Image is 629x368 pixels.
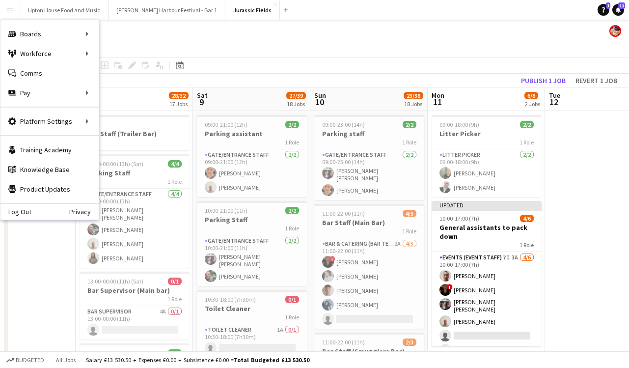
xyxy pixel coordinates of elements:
[404,92,423,99] span: 23/38
[197,201,307,286] app-job-card: 10:00-21:00 (11h)2/2Parking Staff1 RoleGate/Entrance staff2/210:00-21:00 (11h)[PERSON_NAME] [PERS...
[167,178,182,185] span: 1 Role
[606,2,610,9] span: 1
[329,256,335,262] span: !
[0,83,99,103] div: Pay
[0,24,99,44] div: Boards
[403,210,416,217] span: 4/5
[197,324,307,358] app-card-role: Toilet Cleaner1A0/110:30-18:00 (7h30m)
[225,0,280,20] button: Jurassic Fields
[0,112,99,131] div: Platform Settings
[5,355,46,366] button: Budgeted
[87,278,143,285] span: 13:00-00:00 (11h) (Sat)
[197,215,307,224] h3: Parking Staff
[197,235,307,286] app-card-role: Gate/Entrance staff2/210:00-21:00 (11h)[PERSON_NAME] [PERSON_NAME][PERSON_NAME]
[167,295,182,303] span: 1 Role
[0,160,99,179] a: Knowledge Base
[234,356,309,364] span: Total Budgeted £13 530.50
[197,149,307,197] app-card-role: Gate/Entrance staff2/209:00-21:00 (12h)[PERSON_NAME][PERSON_NAME]
[169,92,189,99] span: 28/32
[285,139,299,146] span: 1 Role
[87,160,143,168] span: 11:00-00:00 (13h) (Sat)
[285,296,299,303] span: 0/1
[403,339,416,346] span: 2/3
[0,63,99,83] a: Comms
[168,160,182,168] span: 4/4
[86,356,309,364] div: Salary £13 530.50 + Expenses £0.00 + Subsistence £0.00 =
[598,4,609,16] a: 1
[168,349,182,357] span: 1/1
[80,189,190,268] app-card-role: Gate/Entrance staff4/411:00-00:00 (13h)[PERSON_NAME] [PERSON_NAME][PERSON_NAME][PERSON_NAME][PERS...
[109,0,225,20] button: [PERSON_NAME] Harbour Festival - Bar 1
[314,347,424,356] h3: Bar Staff (Smugglers Bar)
[87,349,143,357] span: 13:00-00:00 (11h) (Sat)
[314,115,424,200] app-job-card: 09:00-23:00 (14h)2/2Parking staff1 RoleGate/Entrance staff2/209:00-23:00 (14h)[PERSON_NAME] [PERS...
[314,129,424,138] h3: Parking staff
[0,44,99,63] div: Workforce
[195,96,208,108] span: 9
[197,290,307,358] app-job-card: 10:30-18:00 (7h30m)0/1Toilet Cleaner1 RoleToilet Cleaner1A0/110:30-18:00 (7h30m)
[169,100,188,108] div: 17 Jobs
[197,91,208,100] span: Sat
[314,218,424,227] h3: Bar Staff (Main Bar)
[0,208,31,216] a: Log Out
[205,121,247,128] span: 09:00-21:00 (12h)
[612,4,624,16] a: 11
[404,100,423,108] div: 18 Jobs
[20,0,109,20] button: Upton House Food and Music
[287,100,305,108] div: 18 Jobs
[80,169,190,177] h3: Parking Staff
[322,121,365,128] span: 09:00-23:00 (14h)
[0,140,99,160] a: Training Academy
[205,296,256,303] span: 10:30-18:00 (7h30m)
[285,225,299,232] span: 1 Role
[197,115,307,197] app-job-card: 09:00-21:00 (12h)2/2Parking assistant1 RoleGate/Entrance staff2/209:00-21:00 (12h)[PERSON_NAME][P...
[285,121,299,128] span: 2/2
[80,115,190,150] app-job-card: Bar Staff (Trailer Bar)
[54,356,78,364] span: All jobs
[314,238,424,329] app-card-role: Bar & Catering (Bar Tender)2A4/511:00-22:00 (11h)![PERSON_NAME][PERSON_NAME][PERSON_NAME][PERSON_...
[0,179,99,199] a: Product Updates
[402,139,416,146] span: 1 Role
[205,207,247,214] span: 10:00-21:00 (11h)
[313,96,326,108] span: 10
[286,92,306,99] span: 27/39
[285,207,299,214] span: 2/2
[80,154,190,268] app-job-card: 11:00-00:00 (13h) (Sat)4/4Parking Staff1 RoleGate/Entrance staff4/411:00-00:00 (13h)[PERSON_NAME]...
[69,208,99,216] a: Privacy
[80,272,190,340] app-job-card: 13:00-00:00 (11h) (Sat)0/1Bar Supervisor (Main bar)1 RoleBar Supervisor4A0/113:00-00:00 (11h)
[618,2,625,9] span: 11
[197,129,307,138] h3: Parking assistant
[285,313,299,321] span: 1 Role
[16,357,44,364] span: Budgeted
[314,204,424,329] app-job-card: 11:00-22:00 (11h)4/5Bar Staff (Main Bar)1 RoleBar & Catering (Bar Tender)2A4/511:00-22:00 (11h)![...
[80,129,190,138] h3: Bar Staff (Trailer Bar)
[197,304,307,313] h3: Toilet Cleaner
[314,149,424,200] app-card-role: Gate/Entrance staff2/209:00-23:00 (14h)[PERSON_NAME] [PERSON_NAME][PERSON_NAME]
[409,16,629,368] iframe: Chat Widget
[402,227,416,235] span: 1 Role
[322,210,365,217] span: 11:00-22:00 (11h)
[314,91,326,100] span: Sun
[80,286,190,295] h3: Bar Supervisor (Main bar)
[322,339,365,346] span: 11:00-22:00 (11h)
[168,278,182,285] span: 0/1
[80,306,190,340] app-card-role: Bar Supervisor4A0/113:00-00:00 (11h)
[403,121,416,128] span: 2/2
